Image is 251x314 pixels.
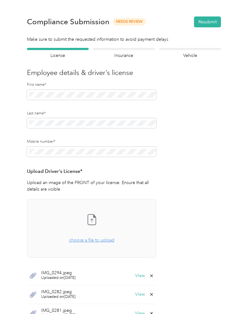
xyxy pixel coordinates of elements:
iframe: Everlance-gr Chat Button Frame [216,279,251,314]
div: Make sure to submit the requested information to avoid payment delays [27,36,221,43]
span: Uploaded on [DATE] [41,294,76,300]
h4: Vehicle [159,52,221,59]
span: choose a file to upload [27,199,156,257]
label: Mobile number* [27,139,156,145]
button: Resubmit [194,16,221,27]
label: First name* [27,82,156,88]
h3: Upload Driver's License* [27,168,156,175]
button: View [135,292,145,297]
h1: Compliance Submission [27,17,109,26]
h4: Insurance [93,52,155,59]
p: Upload an image of the FRONT of your license. Ensure that all details are visible. [27,179,156,192]
span: choose a file to upload [69,238,114,243]
span: Needs Review [113,18,146,25]
span: IMG_0294.jpeg [41,271,76,275]
span: IMG_0282.jpeg [41,290,76,294]
span: IMG_0281.jpeg [41,308,76,313]
label: Last name* [27,111,156,116]
button: View [135,274,145,278]
h4: License [27,52,89,59]
span: Uploaded on [DATE] [41,275,76,281]
h3: Employee details & driver’s license [27,67,221,78]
